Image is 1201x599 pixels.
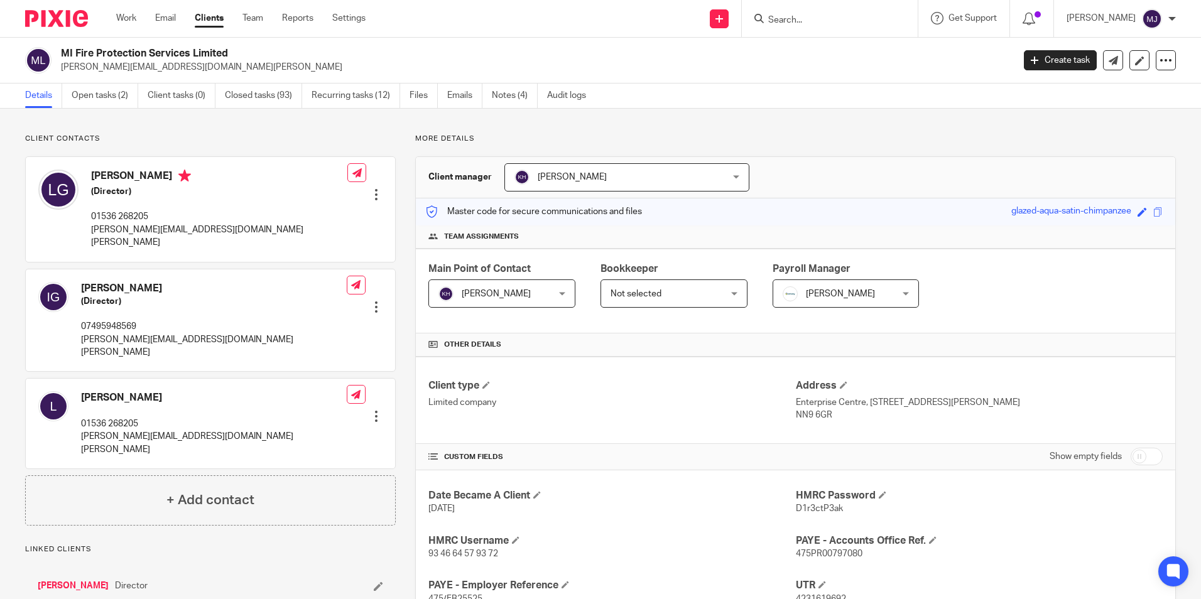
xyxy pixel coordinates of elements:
a: Details [25,84,62,108]
img: svg%3E [38,282,68,312]
h5: (Director) [81,295,347,308]
h3: Client manager [428,171,492,183]
p: Enterprise Centre, [STREET_ADDRESS][PERSON_NAME] [796,396,1163,409]
a: Email [155,12,176,24]
p: More details [415,134,1176,144]
h4: CUSTOM FIELDS [428,452,795,462]
span: Payroll Manager [773,264,850,274]
h4: Address [796,379,1163,392]
a: Emails [447,84,482,108]
a: Reports [282,12,313,24]
p: [PERSON_NAME][EMAIL_ADDRESS][DOMAIN_NAME][PERSON_NAME] [91,224,347,249]
h4: PAYE - Employer Reference [428,579,795,592]
a: Team [242,12,263,24]
img: Infinity%20Logo%20with%20Whitespace%20.png [783,286,798,301]
span: Get Support [948,14,997,23]
a: Files [410,84,438,108]
p: [PERSON_NAME][EMAIL_ADDRESS][DOMAIN_NAME][PERSON_NAME] [81,333,347,359]
a: Create task [1024,50,1097,70]
a: Audit logs [547,84,595,108]
h4: [PERSON_NAME] [81,391,347,404]
span: [PERSON_NAME] [538,173,607,181]
img: svg%3E [38,391,68,421]
h4: HMRC Username [428,534,795,548]
p: [PERSON_NAME][EMAIL_ADDRESS][DOMAIN_NAME][PERSON_NAME] [81,430,347,456]
a: [PERSON_NAME] [38,580,109,592]
a: Open tasks (2) [72,84,138,108]
span: 475PR00797080 [796,549,862,558]
h2: MI Fire Protection Services Limited [61,47,816,60]
a: Notes (4) [492,84,538,108]
img: svg%3E [514,170,530,185]
a: Settings [332,12,366,24]
p: Limited company [428,396,795,409]
a: Client tasks (0) [148,84,215,108]
p: 01536 268205 [81,418,347,430]
h4: Client type [428,379,795,392]
span: [DATE] [428,504,455,513]
a: Clients [195,12,224,24]
h4: + Add contact [166,490,254,510]
span: Team assignments [444,232,519,242]
p: 01536 268205 [91,210,347,223]
img: svg%3E [25,47,52,73]
span: Other details [444,340,501,350]
p: Linked clients [25,544,396,554]
span: Main Point of Contact [428,264,531,274]
h4: UTR [796,579,1163,592]
p: Client contacts [25,134,396,144]
h4: [PERSON_NAME] [81,282,347,295]
img: svg%3E [38,170,79,210]
h4: [PERSON_NAME] [91,170,347,185]
img: svg%3E [438,286,454,301]
label: Show empty fields [1050,450,1122,463]
p: [PERSON_NAME][EMAIL_ADDRESS][DOMAIN_NAME][PERSON_NAME] [61,61,1005,73]
h4: HMRC Password [796,489,1163,502]
span: 93 46 64 57 93 72 [428,549,498,558]
span: Director [115,580,148,592]
img: Pixie [25,10,88,27]
span: [PERSON_NAME] [462,289,531,298]
a: Closed tasks (93) [225,84,302,108]
img: svg%3E [1142,9,1162,29]
p: 07495948569 [81,320,347,333]
h4: PAYE - Accounts Office Ref. [796,534,1163,548]
p: [PERSON_NAME] [1067,12,1136,24]
div: glazed-aqua-satin-chimpanzee [1011,205,1131,219]
a: Recurring tasks (12) [312,84,400,108]
span: Bookkeeper [600,264,658,274]
span: Not selected [611,289,661,298]
span: [PERSON_NAME] [806,289,875,298]
input: Search [767,15,880,26]
p: NN9 6GR [796,409,1163,421]
i: Primary [178,170,191,182]
span: D1r3ctP3ak [796,504,843,513]
h5: (Director) [91,185,347,198]
a: Work [116,12,136,24]
p: Master code for secure communications and files [425,205,642,218]
h4: Date Became A Client [428,489,795,502]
